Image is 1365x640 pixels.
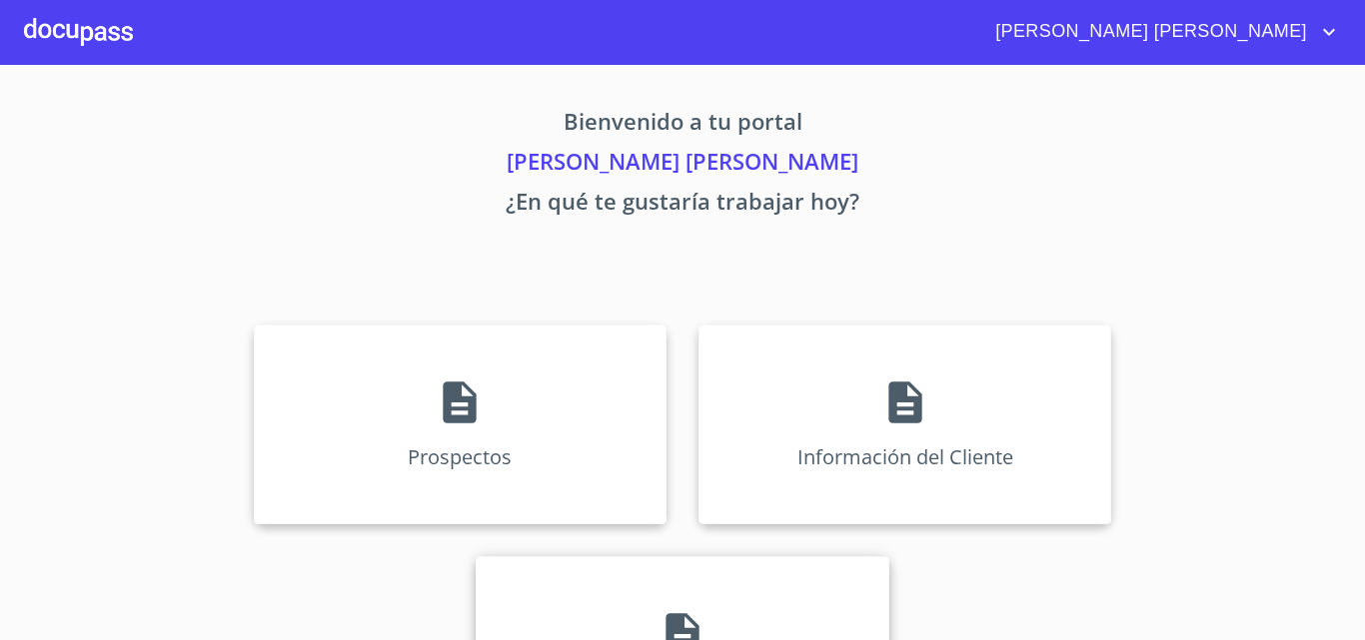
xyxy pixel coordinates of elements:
[797,443,1013,470] p: Información del Cliente
[980,16,1341,48] button: account of current user
[67,185,1298,225] p: ¿En qué te gustaría trabajar hoy?
[67,145,1298,185] p: [PERSON_NAME] [PERSON_NAME]
[408,443,512,470] p: Prospectos
[67,105,1298,145] p: Bienvenido a tu portal
[980,16,1317,48] span: [PERSON_NAME] [PERSON_NAME]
